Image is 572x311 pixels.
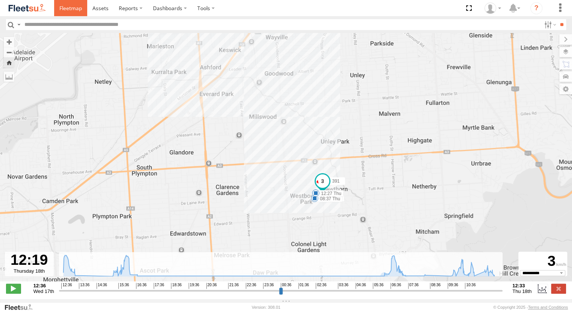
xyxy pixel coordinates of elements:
span: 03:36 [338,283,348,289]
strong: 12:36 [33,283,54,288]
span: 06:36 [390,283,401,289]
button: Zoom Home [4,57,14,68]
span: 05:36 [373,283,383,289]
span: 14:36 [97,283,107,289]
span: 16:36 [136,283,147,289]
span: 04:36 [356,283,366,289]
span: 15:36 [118,283,129,289]
span: 23:36 [263,283,274,289]
span: 21:36 [228,283,239,289]
a: Terms and Conditions [528,305,568,309]
button: Zoom in [4,37,14,47]
span: 10:36 [465,283,475,289]
div: © Copyright 2025 - [493,305,568,309]
span: 01:36 [298,283,309,289]
span: 20:36 [206,283,217,289]
label: Close [551,284,566,293]
a: Visit our Website [4,303,39,311]
span: 22:36 [246,283,256,289]
label: Map Settings [559,84,572,94]
img: fleetsu-logo-horizontal.svg [8,3,47,13]
div: Kellie Roberts [482,3,504,14]
span: 09:36 [448,283,458,289]
button: Zoom out [4,47,14,57]
label: Search Query [16,19,22,30]
span: 391 [332,178,340,184]
span: 13:36 [79,283,89,289]
div: Version: 308.01 [252,305,280,309]
span: Thu 18th Sep 2025 [512,288,531,294]
label: 08:37 Thu [315,195,342,202]
span: 02:36 [316,283,326,289]
span: 12:36 [61,283,72,289]
span: 07:36 [408,283,419,289]
span: 08:36 [430,283,440,289]
label: Search Filter Options [541,19,557,30]
span: 18:36 [171,283,182,289]
label: Measure [4,71,14,82]
label: Play/Stop [6,284,21,293]
strong: 12:33 [512,283,531,288]
div: 3 [519,253,566,270]
span: 19:36 [189,283,199,289]
span: 17:36 [154,283,164,289]
i: ? [530,2,542,14]
span: 00:36 [281,283,291,289]
span: Wed 17th Sep 2025 [33,288,54,294]
label: 12:27 Thu [316,190,344,197]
